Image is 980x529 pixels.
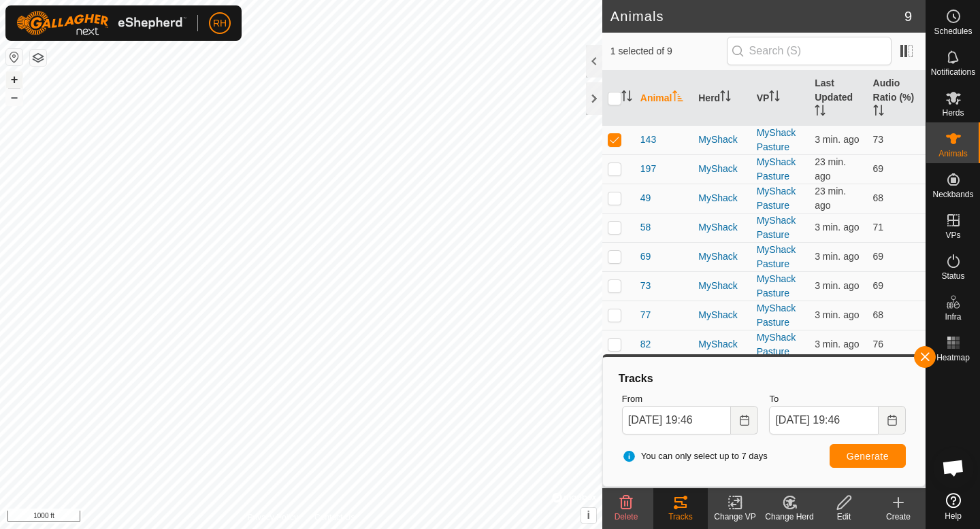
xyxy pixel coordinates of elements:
a: MyShack Pasture [757,215,796,240]
span: 69 [873,280,884,291]
span: 82 [640,337,651,352]
div: MyShack [698,279,745,293]
h2: Animals [610,8,904,24]
span: Sep 17, 2025, 7:42 PM [815,309,859,320]
button: Map Layers [30,50,46,66]
span: 49 [640,191,651,205]
span: Sep 17, 2025, 7:42 PM [815,222,859,233]
a: MyShack Pasture [757,127,796,152]
span: Sep 17, 2025, 7:42 PM [815,134,859,145]
div: MyShack [698,133,745,147]
button: Reset Map [6,49,22,65]
div: MyShack [698,337,745,352]
span: Generate [847,451,889,462]
span: 68 [873,309,884,320]
div: Tracks [617,371,911,387]
label: From [622,392,759,406]
div: MyShack [698,308,745,322]
span: 73 [640,279,651,293]
a: MyShack Pasture [757,332,796,357]
input: Search (S) [727,37,892,65]
span: 69 [873,163,884,174]
th: Audio Ratio (%) [868,71,926,126]
button: + [6,71,22,88]
p-sorticon: Activate to sort [769,92,780,103]
span: Heatmap [936,354,970,362]
button: i [581,508,596,523]
p-sorticon: Activate to sort [873,107,884,118]
span: 69 [873,251,884,262]
div: MyShack [698,250,745,264]
p-sorticon: Activate to sort [672,92,683,103]
div: MyShack [698,220,745,235]
img: Gallagher Logo [16,11,186,35]
div: Change VP [708,511,762,523]
th: Herd [693,71,751,126]
span: Sep 17, 2025, 7:22 PM [815,156,846,182]
span: Neckbands [932,190,973,199]
span: 73 [873,134,884,145]
a: Privacy Policy [247,511,298,524]
span: Notifications [931,68,975,76]
span: Sep 17, 2025, 7:42 PM [815,339,859,349]
span: 69 [640,250,651,264]
span: Animals [938,150,968,158]
a: MyShack Pasture [757,303,796,328]
button: Choose Date [879,406,906,434]
span: Help [945,512,962,520]
label: To [769,392,906,406]
th: Last Updated [809,71,867,126]
button: Choose Date [731,406,758,434]
span: 58 [640,220,651,235]
a: Help [926,488,980,526]
span: 77 [640,308,651,322]
span: You can only select up to 7 days [622,449,768,463]
span: Status [941,272,964,280]
span: Delete [615,512,638,522]
div: MyShack [698,191,745,205]
a: MyShack Pasture [757,186,796,211]
div: Edit [817,511,871,523]
div: Open chat [933,447,974,488]
p-sorticon: Activate to sort [621,92,632,103]
span: Sep 17, 2025, 7:42 PM [815,280,859,291]
span: Herds [942,109,964,117]
div: Change Herd [762,511,817,523]
span: Sep 17, 2025, 7:42 PM [815,251,859,262]
p-sorticon: Activate to sort [720,92,731,103]
span: Schedules [934,27,972,35]
span: VPs [945,231,960,239]
span: 68 [873,192,884,203]
div: Create [871,511,926,523]
span: i [587,509,590,521]
span: 76 [873,339,884,349]
span: 71 [873,222,884,233]
a: Contact Us [314,511,355,524]
th: VP [751,71,809,126]
span: RH [213,16,227,31]
a: MyShack Pasture [757,156,796,182]
span: Sep 17, 2025, 7:22 PM [815,186,846,211]
a: MyShack Pasture [757,273,796,298]
button: Generate [830,444,906,468]
th: Animal [635,71,693,126]
span: 1 selected of 9 [610,44,727,58]
div: MyShack [698,162,745,176]
span: Infra [945,313,961,321]
button: – [6,89,22,105]
span: 143 [640,133,656,147]
p-sorticon: Activate to sort [815,107,826,118]
span: 9 [904,6,912,27]
span: 197 [640,162,656,176]
a: MyShack Pasture [757,244,796,269]
div: Tracks [653,511,708,523]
